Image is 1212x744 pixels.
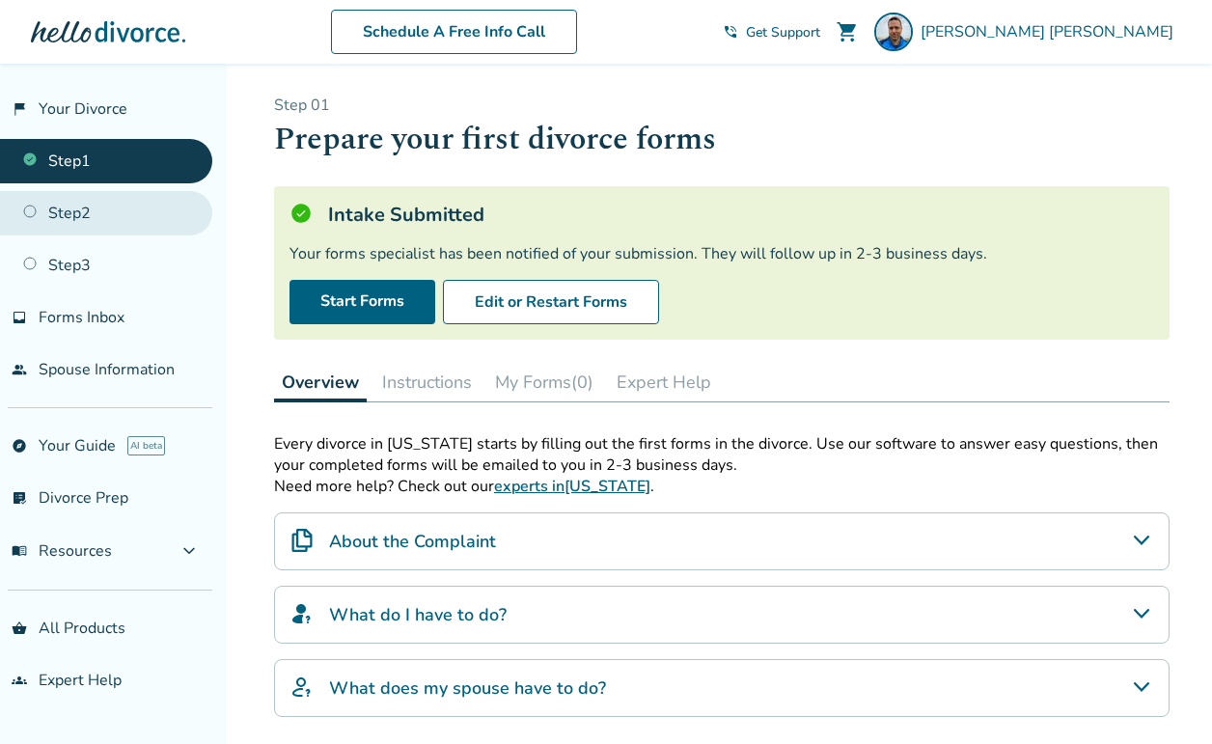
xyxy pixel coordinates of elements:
[329,529,496,554] h4: About the Complaint
[443,280,659,324] button: Edit or Restart Forms
[12,543,27,559] span: menu_book
[274,659,1170,717] div: What does my spouse have to do?
[494,476,650,497] a: experts in[US_STATE]
[12,620,27,636] span: shopping_basket
[127,436,165,455] span: AI beta
[12,310,27,325] span: inbox
[746,23,820,41] span: Get Support
[274,433,1170,476] div: Every divorce in [US_STATE] starts by filling out the first forms in the divorce. Use our softwar...
[289,243,1154,264] div: Your forms specialist has been notified of your submission. They will follow up in 2-3 business d...
[12,490,27,506] span: list_alt_check
[290,602,314,625] img: What do I have to do?
[329,675,606,701] h4: What does my spouse have to do?
[289,280,435,324] a: Start Forms
[290,529,314,552] img: About the Complaint
[12,540,112,562] span: Resources
[723,23,820,41] a: phone_in_talkGet Support
[609,363,719,401] button: Expert Help
[874,13,913,51] img: Keith Harrington
[12,673,27,688] span: groups
[329,602,507,627] h4: What do I have to do?
[274,512,1170,570] div: About the Complaint
[274,586,1170,644] div: What do I have to do?
[12,362,27,377] span: people
[328,202,484,228] h5: Intake Submitted
[836,20,859,43] span: shopping_cart
[331,10,577,54] a: Schedule A Free Info Call
[290,675,314,699] img: What does my spouse have to do?
[374,363,480,401] button: Instructions
[1116,651,1212,744] iframe: Chat Widget
[274,95,1170,116] p: Step 0 1
[921,21,1181,42] span: [PERSON_NAME] [PERSON_NAME]
[39,307,124,328] span: Forms Inbox
[178,539,201,563] span: expand_more
[274,363,367,402] button: Overview
[12,438,27,454] span: explore
[487,363,601,401] button: My Forms(0)
[274,476,1170,497] p: Need more help? Check out our .
[12,101,27,117] span: flag_2
[274,116,1170,163] h1: Prepare your first divorce forms
[723,24,738,40] span: phone_in_talk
